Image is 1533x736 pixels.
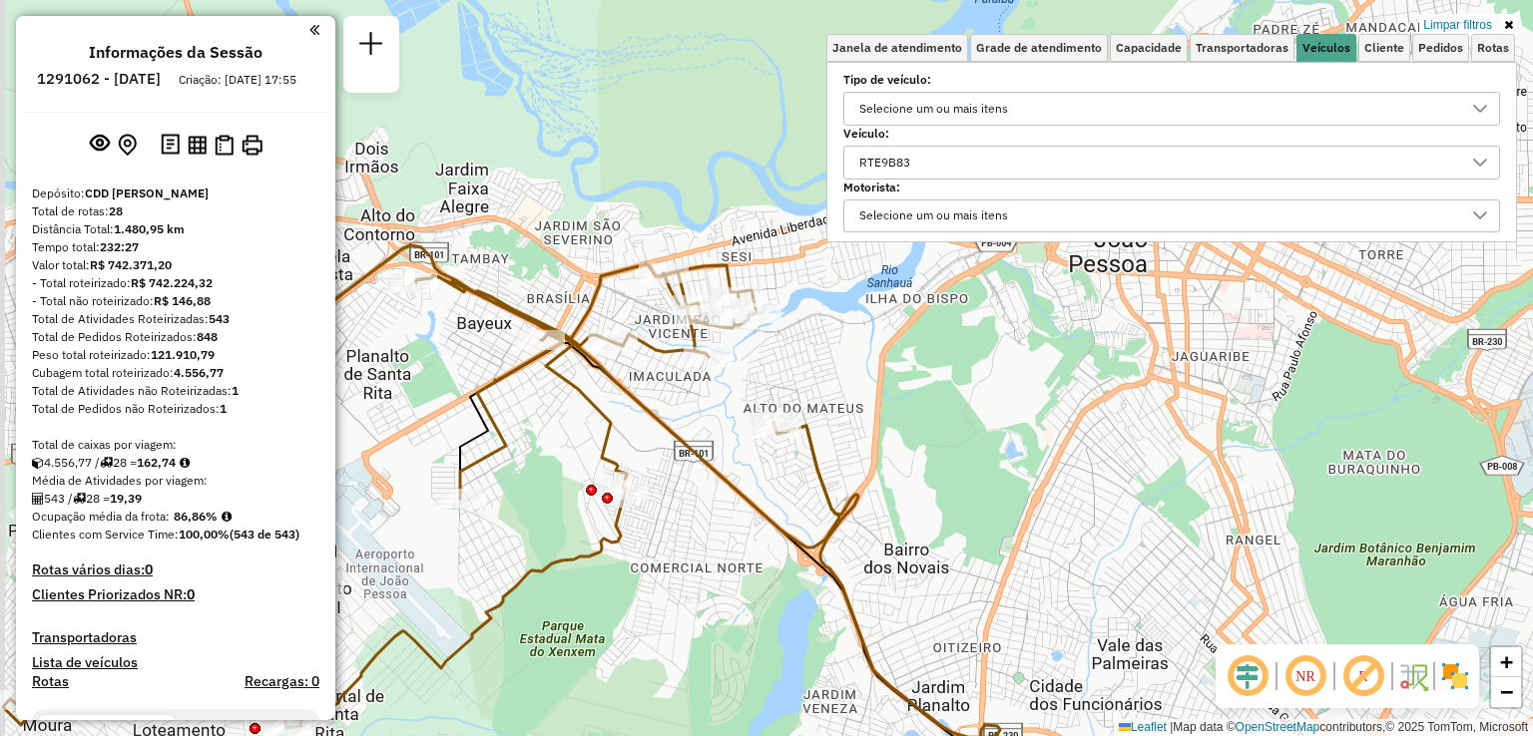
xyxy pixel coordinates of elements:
strong: 1.480,95 km [114,221,185,236]
a: Limpar filtros [1419,14,1496,36]
h4: Rotas vários dias: [32,561,319,578]
span: Grade de atendimento [976,42,1102,54]
a: Ocultar filtros [1500,14,1517,36]
button: Centralizar mapa no depósito ou ponto de apoio [114,130,141,161]
span: Ocultar deslocamento [1224,652,1272,700]
div: Criação: [DATE] 17:55 [171,71,304,89]
strong: 543 [209,311,230,326]
h4: Transportadoras [32,629,319,646]
span: Clientes com Service Time: [32,527,179,542]
span: Cliente [1364,42,1404,54]
label: Motorista: [843,179,1500,196]
strong: 86,86% [174,509,218,524]
label: Veículo: [843,125,1500,143]
button: Logs desbloquear sessão [157,130,184,161]
button: Imprimir Rotas [238,131,266,160]
div: RTE9B83 [852,147,917,179]
div: Total de Atividades Roteirizadas: [32,310,319,328]
div: Total de Pedidos Roteirizados: [32,328,319,346]
strong: 19,39 [110,491,142,506]
i: Meta Caixas/viagem: 156,10 Diferença: 6,64 [180,457,190,469]
span: Pedidos [1418,42,1463,54]
i: Cubagem total roteirizado [32,457,44,469]
h6: 1291062 - [DATE] [37,70,161,88]
span: − [1500,679,1513,704]
i: Total de Atividades [32,493,44,505]
a: Clique aqui para minimizar o painel [309,18,319,41]
i: Total de rotas [73,493,86,505]
strong: 121.910,79 [151,347,215,362]
button: Exibir sessão original [86,129,114,161]
div: Total de Atividades não Roteirizadas: [32,382,319,400]
span: | [1170,720,1173,734]
span: Transportadoras [1196,42,1288,54]
span: Capacidade [1116,42,1182,54]
button: Visualizar Romaneio [211,131,238,160]
strong: 162,74 [137,455,176,470]
i: Total de rotas [100,457,113,469]
div: Cubagem total roteirizado: [32,364,319,382]
div: Peso total roteirizado: [32,346,319,364]
strong: (543 de 543) [230,527,299,542]
a: Leaflet [1119,720,1167,734]
a: Nova sessão e pesquisa [351,24,391,69]
div: Total de rotas: [32,202,319,220]
div: Selecione um ou mais itens [852,200,1015,232]
a: Zoom out [1491,677,1521,707]
span: Janela de atendimento [832,42,962,54]
div: Valor total: [32,256,319,274]
div: Total de caixas por viagem: [32,436,319,454]
label: Tipo de veículo: [843,71,1500,89]
div: - Total roteirizado: [32,274,319,292]
a: Zoom in [1491,647,1521,677]
strong: 100,00% [179,527,230,542]
a: OpenStreetMap [1236,720,1320,734]
strong: R$ 146,88 [154,293,211,308]
button: Visualizar relatório de Roteirização [184,131,211,158]
strong: 0 [187,585,195,603]
span: Veículos [1302,42,1350,54]
div: Selecione um ou mais itens [852,93,1015,125]
img: Fluxo de ruas [1397,660,1429,692]
img: Exibir/Ocultar setores [1439,660,1471,692]
div: Map data © contributors,© 2025 TomTom, Microsoft [1114,719,1533,736]
strong: 232:27 [100,239,139,254]
h4: Clientes Priorizados NR: [32,586,319,603]
span: Exibir rótulo [1339,652,1387,700]
div: 543 / 28 = [32,490,319,508]
div: Depósito: [32,184,319,202]
h4: Informações da Sessão [89,43,262,62]
strong: CDD [PERSON_NAME] [85,185,209,200]
strong: 28 [109,203,123,218]
span: Ocultar NR [1281,652,1329,700]
div: Tempo total: [32,238,319,256]
em: Média calculada utilizando a maior ocupação (%Peso ou %Cubagem) de cada rota da sessão. Rotas cro... [222,511,232,523]
div: - Total não roteirizado: [32,292,319,310]
div: Distância Total: [32,220,319,238]
div: Média de Atividades por viagem: [32,472,319,490]
a: Rotas [32,673,69,690]
strong: 4.556,77 [174,365,224,380]
strong: 1 [232,383,239,398]
strong: 1 [220,401,227,416]
h4: Recargas: 0 [245,673,319,690]
div: Total de Pedidos não Roteirizados: [32,400,319,418]
strong: R$ 742.224,32 [131,275,213,290]
span: Rotas [1477,42,1509,54]
div: 4.556,77 / 28 = [32,454,319,472]
h4: Lista de veículos [32,654,319,671]
span: Ocupação média da frota: [32,509,170,524]
strong: 848 [197,329,218,344]
strong: 0 [145,560,153,578]
strong: R$ 742.371,20 [90,257,172,272]
span: + [1500,649,1513,674]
